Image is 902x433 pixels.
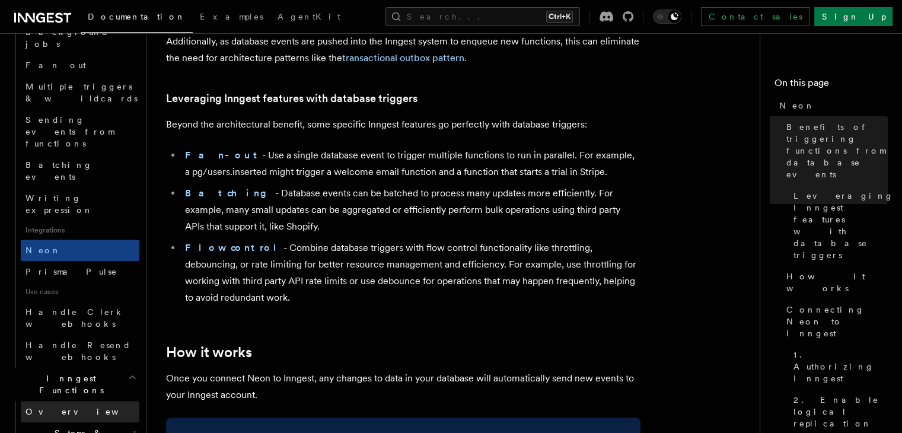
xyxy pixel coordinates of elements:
[200,12,263,21] span: Examples
[21,282,139,301] span: Use cases
[21,55,139,76] a: Fan out
[166,344,252,361] a: How it works
[385,7,580,26] button: Search...Ctrl+K
[786,270,888,294] span: How it works
[26,82,138,103] span: Multiple triggers & wildcards
[21,221,139,240] span: Integrations
[26,193,93,215] span: Writing expression
[185,149,262,161] a: Fan-out
[26,267,117,276] span: Prisma Pulse
[166,33,640,66] p: Additionally, as database events are pushed into the Inngest system to enqueue new functions, thi...
[21,76,139,109] a: Multiple triggers & wildcards
[793,349,888,384] span: 1. Authorizing Inngest
[26,115,114,148] span: Sending events from functions
[26,307,125,329] span: Handle Clerk webhooks
[21,261,139,282] a: Prisma Pulse
[782,116,888,185] a: Benefits of triggering functions from database events
[342,52,464,63] a: transactional outbox pattern
[653,9,681,24] button: Toggle dark mode
[774,95,888,116] a: Neon
[21,154,139,187] a: Batching events
[270,4,348,32] a: AgentKit
[21,187,139,221] a: Writing expression
[786,304,888,339] span: Connecting Neon to Inngest
[26,407,148,416] span: Overview
[782,299,888,344] a: Connecting Neon to Inngest
[789,185,888,266] a: Leveraging Inngest features with database triggers
[166,116,640,133] p: Beyond the architectural benefit, some specific Inngest features go perfectly with database trigg...
[185,242,283,253] a: Flow control
[193,4,270,32] a: Examples
[814,7,893,26] a: Sign Up
[181,185,640,235] li: - Database events can be batched to process many updates more efficiently. For example, many smal...
[793,394,888,429] span: 2. Enable logical replication
[701,7,809,26] a: Contact sales
[21,335,139,368] a: Handle Resend webhooks
[9,368,139,401] button: Inngest Functions
[81,4,193,33] a: Documentation
[786,121,888,180] span: Benefits of triggering functions from database events
[278,12,340,21] span: AgentKit
[166,370,640,403] p: Once you connect Neon to Inngest, any changes to data in your database will automatically send ne...
[21,240,139,261] a: Neon
[185,187,275,199] a: Batching
[26,160,93,182] span: Batching events
[21,401,139,422] a: Overview
[21,21,139,55] a: Background jobs
[88,12,186,21] span: Documentation
[26,246,61,255] span: Neon
[21,109,139,154] a: Sending events from functions
[181,240,640,306] li: - Combine database triggers with flow control functionality like throttling, debouncing, or rate ...
[774,76,888,95] h4: On this page
[779,100,815,112] span: Neon
[793,190,894,261] span: Leveraging Inngest features with database triggers
[26,61,86,70] span: Fan out
[181,147,640,180] li: - Use a single database event to trigger multiple functions to run in parallel. For example, a pg...
[166,90,417,107] a: Leveraging Inngest features with database triggers
[789,344,888,389] a: 1. Authorizing Inngest
[26,340,131,362] span: Handle Resend webhooks
[21,301,139,335] a: Handle Clerk webhooks
[9,372,128,396] span: Inngest Functions
[782,266,888,299] a: How it works
[546,11,573,23] kbd: Ctrl+K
